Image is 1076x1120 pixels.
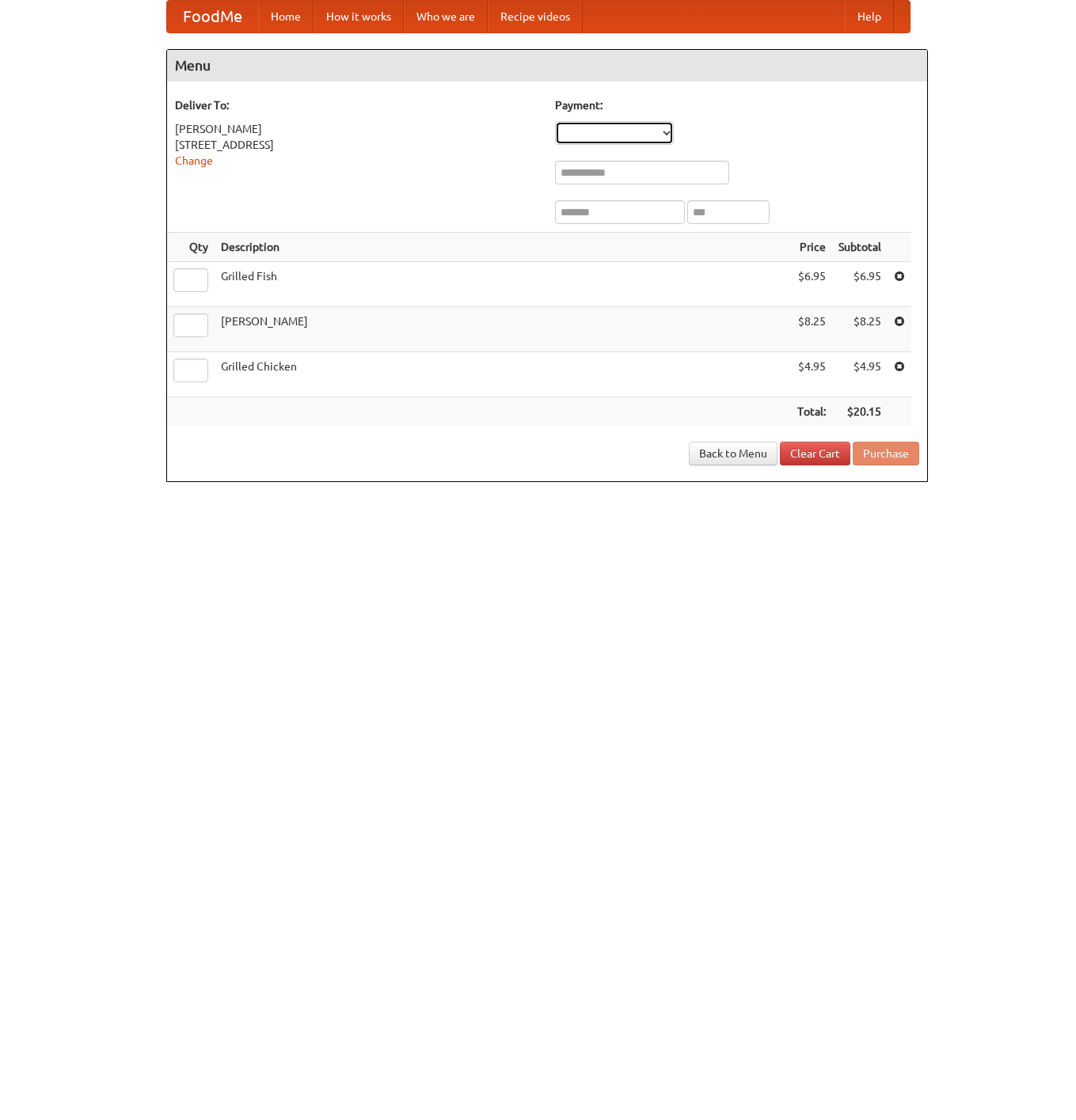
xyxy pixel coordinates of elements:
td: $4.95 [832,352,888,397]
a: Change [175,154,213,167]
a: Recipe videos [488,1,583,32]
td: $8.25 [791,307,832,352]
button: Purchase [853,442,919,465]
a: Home [258,1,314,32]
div: [STREET_ADDRESS] [175,137,539,153]
h5: Deliver To: [175,97,539,113]
th: $20.15 [832,397,888,427]
a: FoodMe [167,1,258,32]
a: Help [845,1,894,32]
td: $6.95 [791,262,832,307]
td: $8.25 [832,307,888,352]
th: Price [791,233,832,262]
h4: Menu [167,50,927,82]
td: Grilled Chicken [215,352,791,397]
a: Who we are [404,1,488,32]
h5: Payment: [555,97,919,113]
td: $4.95 [791,352,832,397]
a: Clear Cart [780,442,850,465]
a: How it works [314,1,404,32]
th: Subtotal [832,233,888,262]
td: $6.95 [832,262,888,307]
th: Qty [167,233,215,262]
div: [PERSON_NAME] [175,121,539,137]
th: Total: [791,397,832,427]
th: Description [215,233,791,262]
td: [PERSON_NAME] [215,307,791,352]
a: Back to Menu [689,442,778,465]
td: Grilled Fish [215,262,791,307]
